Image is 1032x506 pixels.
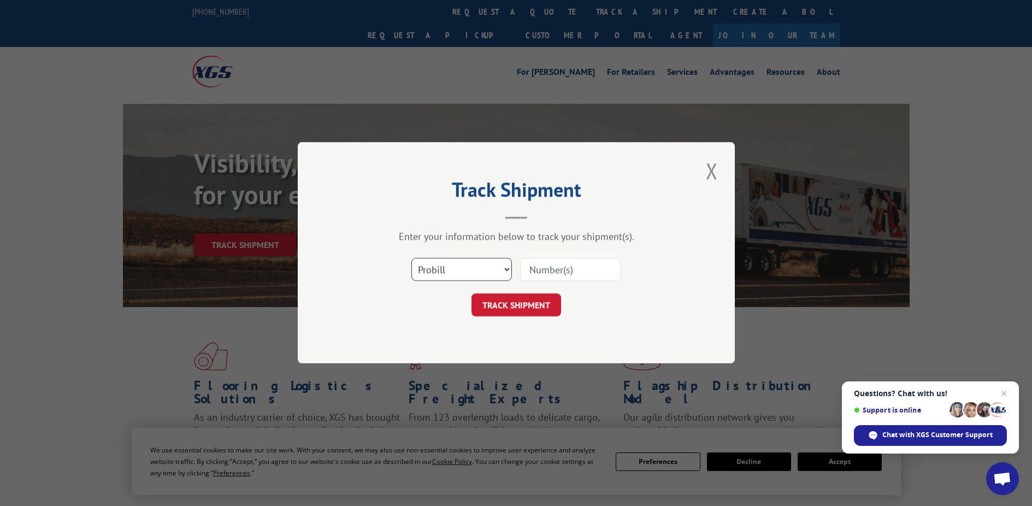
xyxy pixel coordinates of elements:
[882,430,993,440] span: Chat with XGS Customer Support
[352,182,680,203] h2: Track Shipment
[352,231,680,243] div: Enter your information below to track your shipment(s).
[854,425,1007,446] span: Chat with XGS Customer Support
[471,294,561,317] button: TRACK SHIPMENT
[703,156,721,186] button: Close modal
[854,389,1007,398] span: Questions? Chat with us!
[854,406,946,414] span: Support is online
[986,462,1019,495] a: Open chat
[520,258,621,281] input: Number(s)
